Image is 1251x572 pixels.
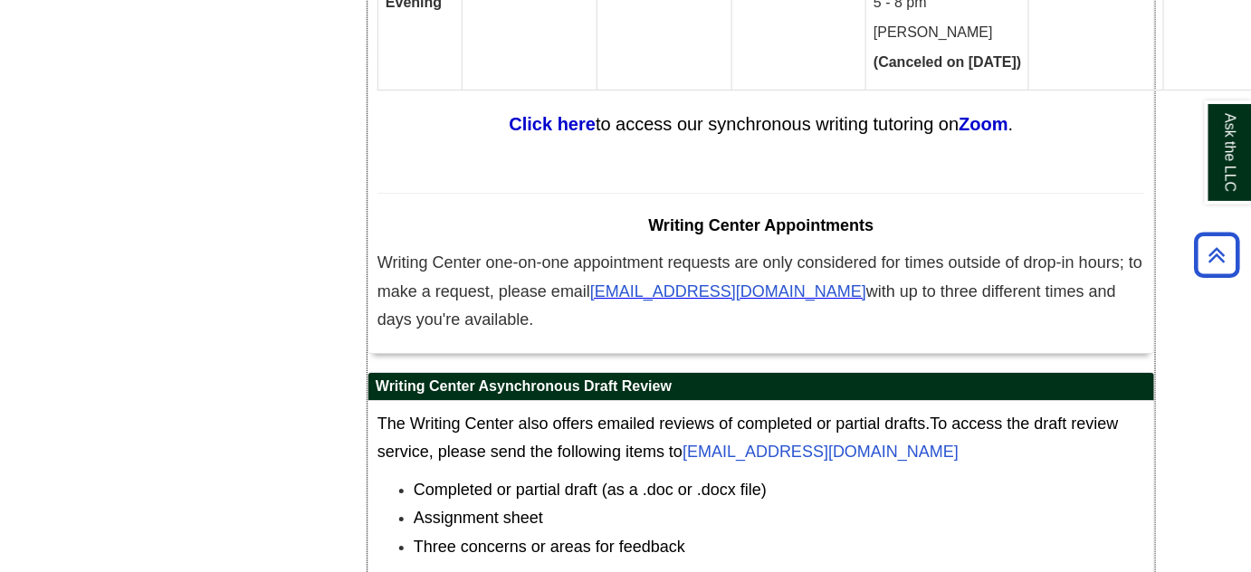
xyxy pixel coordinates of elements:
[414,509,543,527] span: Assignment sheet
[414,481,767,499] span: Completed or partial draft (as a .doc or .docx file)
[510,114,597,134] a: Click here
[1189,243,1246,267] a: Back to Top
[377,415,931,433] span: The Writing Center also offers emailed reviews of completed or partial drafts.
[377,253,1142,300] span: Writing Center one-on-one appointment requests are only considered for times outside of drop-in h...
[959,114,1007,134] a: Zoom
[368,373,1154,401] h2: Writing Center Asynchronous Draft Review
[874,54,1021,70] strong: (Canceled on [DATE])
[590,282,866,300] span: [EMAIL_ADDRESS][DOMAIN_NAME]
[590,285,866,300] a: [EMAIL_ADDRESS][DOMAIN_NAME]
[683,443,959,461] a: [EMAIL_ADDRESS][DOMAIN_NAME]
[649,216,874,234] span: Writing Center Appointments
[596,114,959,134] span: to access our synchronous writing tutoring on
[1008,114,1014,134] span: .
[377,415,1119,462] span: To access the draft review service, please send the following items to
[874,23,1021,43] p: [PERSON_NAME]
[414,538,685,556] span: Three concerns or areas for feedback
